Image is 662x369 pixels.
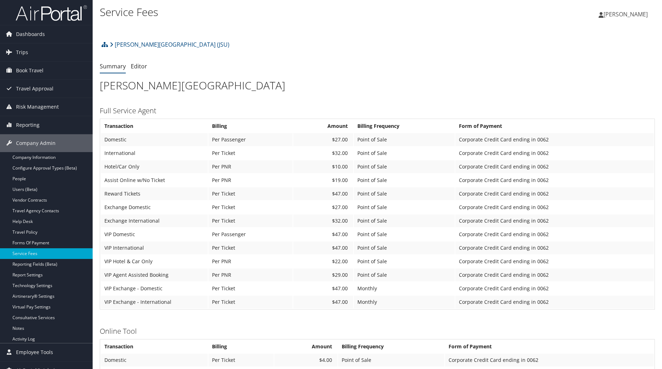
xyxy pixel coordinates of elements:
td: Corporate Credit Card ending in 0062 [455,296,654,308]
td: Exchange International [101,214,208,227]
td: VIP Hotel & Car Only [101,255,208,268]
td: $27.00 [293,201,353,214]
td: Monthly [354,282,455,295]
h1: Service Fees [100,5,470,20]
td: Domestic [101,133,208,146]
td: Reward Tickets [101,187,208,200]
th: Form of Payment [445,340,654,353]
td: $32.00 [293,147,353,160]
span: Company Admin [16,134,56,152]
span: Book Travel [16,62,43,79]
a: [PERSON_NAME][GEOGRAPHIC_DATA] (JSU) [110,37,229,52]
td: Per PNR [208,255,293,268]
td: Corporate Credit Card ending in 0062 [455,214,654,227]
td: Per Ticket [208,296,293,308]
td: Per Ticket [208,214,293,227]
td: $10.00 [293,160,353,173]
td: Per Ticket [208,354,274,367]
th: Transaction [101,120,208,132]
span: [PERSON_NAME] [604,10,648,18]
td: $19.00 [293,174,353,187]
td: $27.00 [293,133,353,146]
td: Per Ticket [208,241,293,254]
th: Billing [208,120,293,132]
td: Per Ticket [208,187,293,200]
td: $47.00 [293,228,353,241]
td: Point of Sale [354,214,455,227]
span: Reporting [16,116,40,134]
td: $47.00 [293,296,353,308]
span: Dashboards [16,25,45,43]
td: $29.00 [293,269,353,281]
a: Summary [100,62,126,70]
th: Form of Payment [455,120,654,132]
td: Point of Sale [354,269,455,281]
span: Risk Management [16,98,59,116]
td: Per Passenger [208,133,293,146]
th: Transaction [101,340,208,353]
td: Corporate Credit Card ending in 0062 [445,354,654,367]
td: Corporate Credit Card ending in 0062 [455,174,654,187]
td: Point of Sale [354,241,455,254]
td: Point of Sale [354,201,455,214]
td: Per Ticket [208,201,293,214]
td: VIP Exchange - International [101,296,208,308]
td: Domestic [101,354,208,367]
td: Point of Sale [354,160,455,173]
td: Monthly [354,296,455,308]
td: VIP Agent Assisted Booking [101,269,208,281]
td: Point of Sale [354,174,455,187]
span: Travel Approval [16,80,53,98]
th: Amount [293,120,353,132]
td: Point of Sale [354,228,455,241]
a: [PERSON_NAME] [599,4,655,25]
td: International [101,147,208,160]
img: airportal-logo.png [16,5,87,21]
td: $47.00 [293,187,353,200]
td: Corporate Credit Card ending in 0062 [455,187,654,200]
h1: [PERSON_NAME][GEOGRAPHIC_DATA] [100,78,655,93]
td: $47.00 [293,282,353,295]
th: Billing Frequency [354,120,455,132]
td: Corporate Credit Card ending in 0062 [455,201,654,214]
h3: Online Tool [100,326,655,336]
td: Corporate Credit Card ending in 0062 [455,133,654,146]
td: $4.00 [274,354,337,367]
td: Per PNR [208,269,293,281]
a: Editor [131,62,147,70]
td: Point of Sale [354,147,455,160]
td: Hotel/Car Only [101,160,208,173]
td: Point of Sale [354,255,455,268]
td: Exchange Domestic [101,201,208,214]
th: Amount [274,340,337,353]
span: Employee Tools [16,343,53,361]
td: Corporate Credit Card ending in 0062 [455,228,654,241]
td: Assist Online w/No Ticket [101,174,208,187]
th: Billing Frequency [338,340,444,353]
th: Billing [208,340,274,353]
td: Per Ticket [208,282,293,295]
td: VIP Exchange - Domestic [101,282,208,295]
td: VIP International [101,241,208,254]
span: Trips [16,43,28,61]
td: $47.00 [293,241,353,254]
td: Corporate Credit Card ending in 0062 [455,269,654,281]
td: $32.00 [293,214,353,227]
td: Point of Sale [354,187,455,200]
td: Per PNR [208,174,293,187]
td: Per Ticket [208,147,293,160]
td: Corporate Credit Card ending in 0062 [455,241,654,254]
td: VIP Domestic [101,228,208,241]
h3: Full Service Agent [100,106,655,116]
td: Per Passenger [208,228,293,241]
td: Point of Sale [354,133,455,146]
td: Corporate Credit Card ending in 0062 [455,160,654,173]
td: Per PNR [208,160,293,173]
td: Corporate Credit Card ending in 0062 [455,147,654,160]
td: $22.00 [293,255,353,268]
td: Point of Sale [338,354,444,367]
td: Corporate Credit Card ending in 0062 [455,282,654,295]
td: Corporate Credit Card ending in 0062 [455,255,654,268]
